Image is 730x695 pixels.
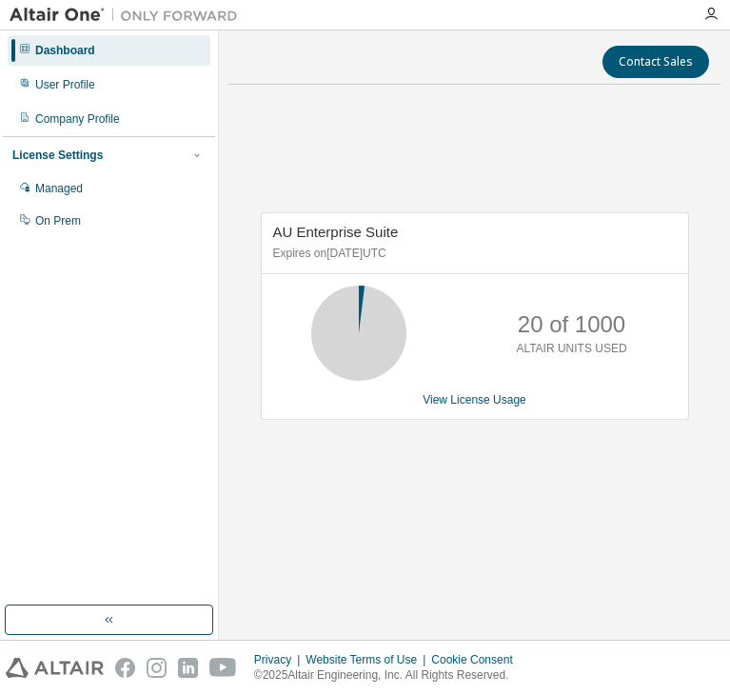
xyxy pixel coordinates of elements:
div: User Profile [35,77,95,92]
div: Website Terms of Use [306,652,431,667]
button: Contact Sales [602,46,709,78]
img: linkedin.svg [178,658,198,678]
img: youtube.svg [209,658,237,678]
span: AU Enterprise Suite [273,224,399,240]
a: View License Usage [423,393,526,407]
div: On Prem [35,213,81,228]
div: Privacy [254,652,306,667]
img: altair_logo.svg [6,658,104,678]
div: Managed [35,181,83,196]
div: Company Profile [35,111,120,127]
p: ALTAIR UNITS USED [516,341,626,357]
div: Dashboard [35,43,95,58]
p: 20 of 1000 [518,308,625,341]
p: Expires on [DATE] UTC [273,246,672,262]
div: Cookie Consent [431,652,523,667]
div: License Settings [12,148,103,163]
img: Altair One [10,6,247,25]
p: © 2025 Altair Engineering, Inc. All Rights Reserved. [254,667,524,684]
img: facebook.svg [115,658,135,678]
img: instagram.svg [147,658,167,678]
